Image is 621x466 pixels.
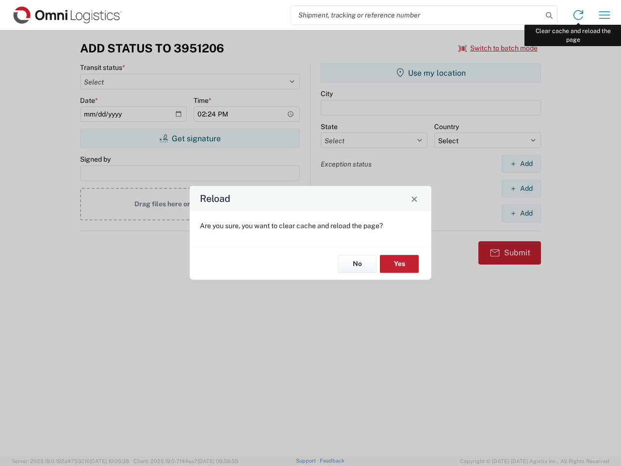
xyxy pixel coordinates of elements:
h4: Reload [200,192,230,206]
button: No [338,255,376,273]
input: Shipment, tracking or reference number [291,6,542,24]
p: Are you sure, you want to clear cache and reload the page? [200,221,421,230]
button: Yes [380,255,419,273]
button: Close [408,192,421,205]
